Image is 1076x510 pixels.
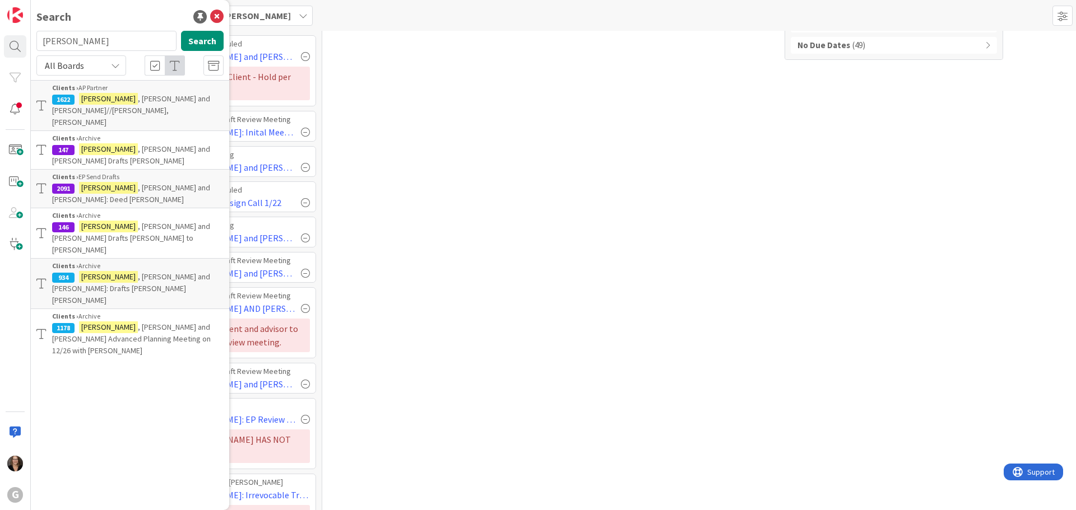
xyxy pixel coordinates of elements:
[7,487,23,503] div: G
[31,131,229,169] a: Clients ›Archive147[PERSON_NAME], [PERSON_NAME] and [PERSON_NAME] Drafts [PERSON_NAME]
[797,39,850,52] b: No Due Dates
[52,83,78,92] b: Clients ›
[175,488,310,502] span: [PERSON_NAME]: Irrevocable Trusts for Daughters: Drafts [PERSON_NAME]
[45,60,84,71] span: All Boards
[175,266,296,280] span: [PERSON_NAME] and [PERSON_NAME]: Initial Meeting on [DATE] with [PERSON_NAME]; Drafts [PERSON_NAM...
[52,211,78,219] b: Clients ›
[52,312,78,320] b: Clients ›
[52,145,75,155] div: 147
[79,271,138,283] mark: [PERSON_NAME]
[52,221,210,255] span: , [PERSON_NAME] and [PERSON_NAME] Drafts [PERSON_NAME] to [PERSON_NAME]
[31,309,229,359] a: Clients ›Archive1178[PERSON_NAME], [PERSON_NAME] and [PERSON_NAME] Advanced Planning Meeting on 1...
[175,161,296,174] span: [PERSON_NAME] and [PERSON_NAME]: Initial on 3/20 w/ [PERSON_NAME] CPT Drafts [PERSON_NAME]. Draft...
[175,50,296,63] span: [PERSON_NAME] and [PERSON_NAME]: Initial Meeting on 3/13 w/ [PERSON_NAME] - Drafting to be Assigned
[181,31,224,51] button: Search
[7,456,23,471] img: MW
[52,133,224,143] div: Archive
[79,221,138,232] mark: [PERSON_NAME]
[175,125,296,139] span: [PERSON_NAME]: Inital Meeting on 2/18 with [PERSON_NAME]: Drafts [PERSON_NAME]. Drafts sent 6-9.
[31,258,229,309] a: Clients ›Archive934[PERSON_NAME], [PERSON_NAME] and [PERSON_NAME]: Drafts [PERSON_NAME] [PERSON_N...
[79,93,138,105] mark: [PERSON_NAME]
[52,184,75,194] div: 2091
[52,93,210,127] span: , [PERSON_NAME] and [PERSON_NAME]//[PERSON_NAME], [PERSON_NAME]
[31,80,229,131] a: Clients ›AP Partner1622[PERSON_NAME], [PERSON_NAME] and [PERSON_NAME]//[PERSON_NAME], [PERSON_NAME]
[36,31,177,51] input: Search for title...
[52,95,75,105] div: 1622
[7,7,23,23] img: Visit kanbanzone.com
[52,222,75,232] div: 146
[52,134,78,142] b: Clients ›
[52,323,75,333] div: 1178
[52,172,78,181] b: Clients ›
[52,322,211,355] span: , [PERSON_NAME] and [PERSON_NAME] Advanced Planning Meeting on 12/26 with [PERSON_NAME]
[31,169,229,208] a: Clients ›EP Send Drafts2091[PERSON_NAME], [PERSON_NAME] and [PERSON_NAME]: Deed [PERSON_NAME]
[52,261,224,271] div: Archive
[52,261,78,270] b: Clients ›
[79,182,138,194] mark: [PERSON_NAME]
[223,9,291,22] span: [PERSON_NAME]
[175,302,296,315] span: [PERSON_NAME] AND [PERSON_NAME]: Initial Meeting on 3/14 with [PERSON_NAME]: Design Mtg 6/02; Dra...
[79,143,138,155] mark: [PERSON_NAME]
[52,210,224,221] div: Archive
[36,8,71,25] div: Search
[52,272,210,305] span: , [PERSON_NAME] and [PERSON_NAME]: Drafts [PERSON_NAME] [PERSON_NAME]
[24,2,51,15] span: Support
[52,273,75,283] div: 934
[175,231,296,245] span: [PERSON_NAME] and [PERSON_NAME]: Drafting [PERSON_NAME] Review 5/6 initial mtg, 8/1 draft review mtg
[175,377,296,391] span: [PERSON_NAME] and [PERSON_NAME]: Initial on 3/10 with [PERSON_NAME]: Drafts [PERSON_NAME], Resche...
[31,208,229,258] a: Clients ›Archive146[PERSON_NAME], [PERSON_NAME] and [PERSON_NAME] Drafts [PERSON_NAME] to [PERSON...
[52,83,224,93] div: AP Partner
[52,311,224,321] div: Archive
[52,172,224,182] div: EP Send Drafts
[175,413,296,426] span: [PERSON_NAME]: EP Review [PERSON_NAME]
[852,39,865,52] span: ( 49 )
[79,321,138,333] mark: [PERSON_NAME]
